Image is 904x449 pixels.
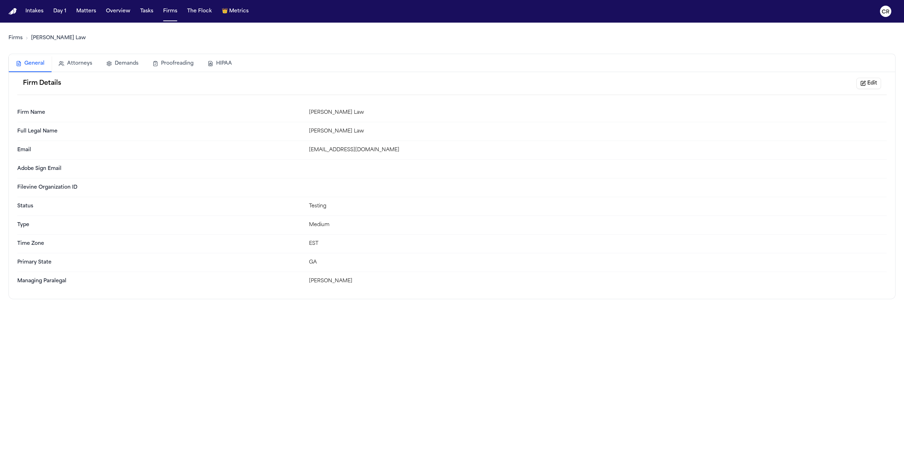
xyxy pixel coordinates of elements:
[17,221,303,229] dt: Type
[309,203,887,210] div: Testing
[309,109,887,116] div: [PERSON_NAME] Law
[309,259,887,266] div: GA
[219,5,251,18] button: crownMetrics
[17,128,303,135] dt: Full Legal Name
[17,278,303,285] dt: Managing Paralegal
[17,184,303,191] dt: Filevine Organization ID
[309,221,887,229] div: Medium
[17,259,303,266] dt: Primary State
[103,5,133,18] button: Overview
[309,147,887,154] div: [EMAIL_ADDRESS][DOMAIN_NAME]
[17,165,303,172] dt: Adobe Sign Email
[309,128,887,135] div: [PERSON_NAME] Law
[309,278,887,285] div: [PERSON_NAME]
[201,56,239,71] button: HIPAA
[17,109,303,116] dt: Firm Name
[50,5,69,18] button: Day 1
[8,35,23,42] a: Firms
[17,240,303,247] dt: Time Zone
[8,8,17,15] img: Finch Logo
[9,56,52,72] button: General
[184,5,215,18] button: The Flock
[856,78,881,89] button: Edit
[145,56,201,71] button: Proofreading
[31,35,86,42] a: [PERSON_NAME] Law
[17,147,303,154] dt: Email
[73,5,99,18] button: Matters
[52,56,99,71] button: Attorneys
[17,203,303,210] dt: Status
[137,5,156,18] button: Tasks
[309,240,887,247] div: EST
[23,5,46,18] button: Intakes
[8,35,86,42] nav: Breadcrumb
[23,78,61,88] h2: Firm Details
[99,56,145,71] button: Demands
[8,8,17,15] a: Home
[160,5,180,18] button: Firms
